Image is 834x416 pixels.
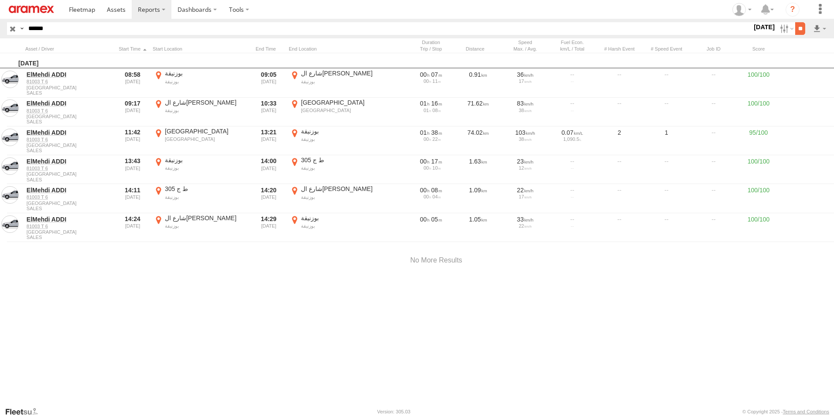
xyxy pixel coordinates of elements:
div: 08:58 [DATE] [116,69,149,96]
span: 00 [420,158,430,165]
div: بوزنيقة [165,223,247,229]
div: © Copyright 2025 - [742,409,829,414]
span: [GEOGRAPHIC_DATA] [27,171,111,177]
div: 1,090.5 [552,136,593,142]
div: Click to Sort [252,46,285,52]
div: بوزنيقة [301,78,383,85]
div: Version: 305.03 [377,409,410,414]
span: Filter Results to this Group [27,90,111,95]
div: Score [739,46,778,52]
div: بوزنيقة [301,165,383,171]
span: 04 [432,194,441,199]
span: [GEOGRAPHIC_DATA] [27,143,111,148]
div: 14:11 [DATE] [116,185,149,212]
div: 103 [505,129,546,136]
div: [420s] 15/08/2025 08:58 - 15/08/2025 09:05 [410,71,451,78]
div: Click to Sort [25,46,113,52]
label: Click to View Event Location [289,127,385,154]
span: 00 [424,78,431,84]
span: 01 [420,129,430,136]
span: Filter Results to this Group [27,235,111,240]
div: 23 [505,157,546,165]
div: 12 [505,165,546,170]
div: 14:24 [DATE] [116,214,149,241]
div: شارع ال[PERSON_NAME] [165,214,247,222]
a: View Asset in Asset Management [1,99,19,117]
div: 09:17 [DATE] [116,99,149,126]
a: 81003 T 6 [27,136,111,143]
div: 11:42 [DATE] [116,127,149,154]
div: 100/100 [739,214,778,241]
div: ط ج 305 [301,156,383,164]
a: ElMehdi ADDI [27,99,111,107]
div: [GEOGRAPHIC_DATA] [165,127,247,135]
span: 01 [424,108,431,113]
a: View Asset in Asset Management [1,71,19,88]
div: [GEOGRAPHIC_DATA] [301,107,383,113]
span: 10 [432,165,441,170]
div: 1 [645,127,688,154]
div: [GEOGRAPHIC_DATA] [301,99,383,106]
label: Click to View Event Location [289,69,385,96]
span: 05 [431,216,442,223]
span: Filter Results to this Group [27,148,111,153]
label: Click to View Event Location [289,156,385,183]
a: View Asset in Asset Management [1,215,19,233]
div: 100/100 [739,69,778,96]
a: Terms and Conditions [783,409,829,414]
a: 81003 T 6 [27,194,111,200]
div: 38 [505,136,546,142]
a: 81003 T 6 [27,165,111,171]
label: Export results as... [812,22,827,35]
div: بوزنيقة [301,127,383,135]
span: 08 [431,187,442,194]
div: 36 [505,71,546,78]
a: ElMehdi ADDI [27,157,111,165]
a: View Asset in Asset Management [1,186,19,204]
div: شارع ال[PERSON_NAME] [301,185,383,193]
div: 22 [505,223,546,228]
div: Emad Mabrouk [729,3,755,16]
div: بوزنيقة [165,194,247,200]
span: Filter Results to this Group [27,206,111,211]
div: 10:33 [DATE] [252,99,285,126]
div: 83 [505,99,546,107]
span: [GEOGRAPHIC_DATA] [27,201,111,206]
label: Search Filter Options [776,22,795,35]
label: Click to View Event Location [153,156,249,183]
span: 11 [432,78,441,84]
a: ElMehdi ADDI [27,215,111,223]
div: 13:21 [DATE] [252,127,285,154]
span: 38 [431,129,442,136]
span: 01 [420,100,430,107]
label: Search Query [18,22,25,35]
div: 17 [505,194,546,199]
a: View Asset in Asset Management [1,129,19,146]
label: Click to View Event Location [153,185,249,212]
span: 00 [424,136,431,142]
div: 1.09 [456,185,500,212]
div: 95/100 [739,127,778,154]
div: 22 [505,186,546,194]
a: Visit our Website [5,407,45,416]
span: 00 [424,194,431,199]
div: Click to Sort [116,46,149,52]
div: 17 [505,78,546,84]
div: بوزنيقة [165,78,247,85]
span: [GEOGRAPHIC_DATA] [27,114,111,119]
div: [GEOGRAPHIC_DATA] [165,136,247,142]
div: ط ج 305 [165,185,247,193]
div: Click to Sort [456,46,500,52]
span: 08 [432,108,441,113]
span: 00 [420,187,430,194]
div: [4598s] 15/08/2025 09:17 - 15/08/2025 10:33 [410,99,451,107]
label: Click to View Event Location [153,214,249,241]
div: 14:20 [DATE] [252,185,285,212]
div: بوزنيقة [301,194,383,200]
div: [526s] 15/08/2025 14:11 - 15/08/2025 14:20 [410,186,451,194]
label: Click to View Event Location [289,99,385,126]
div: 1.63 [456,156,500,183]
div: بوزنيقة [165,156,247,164]
div: 14:29 [DATE] [252,214,285,241]
a: ElMehdi ADDI [27,186,111,194]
